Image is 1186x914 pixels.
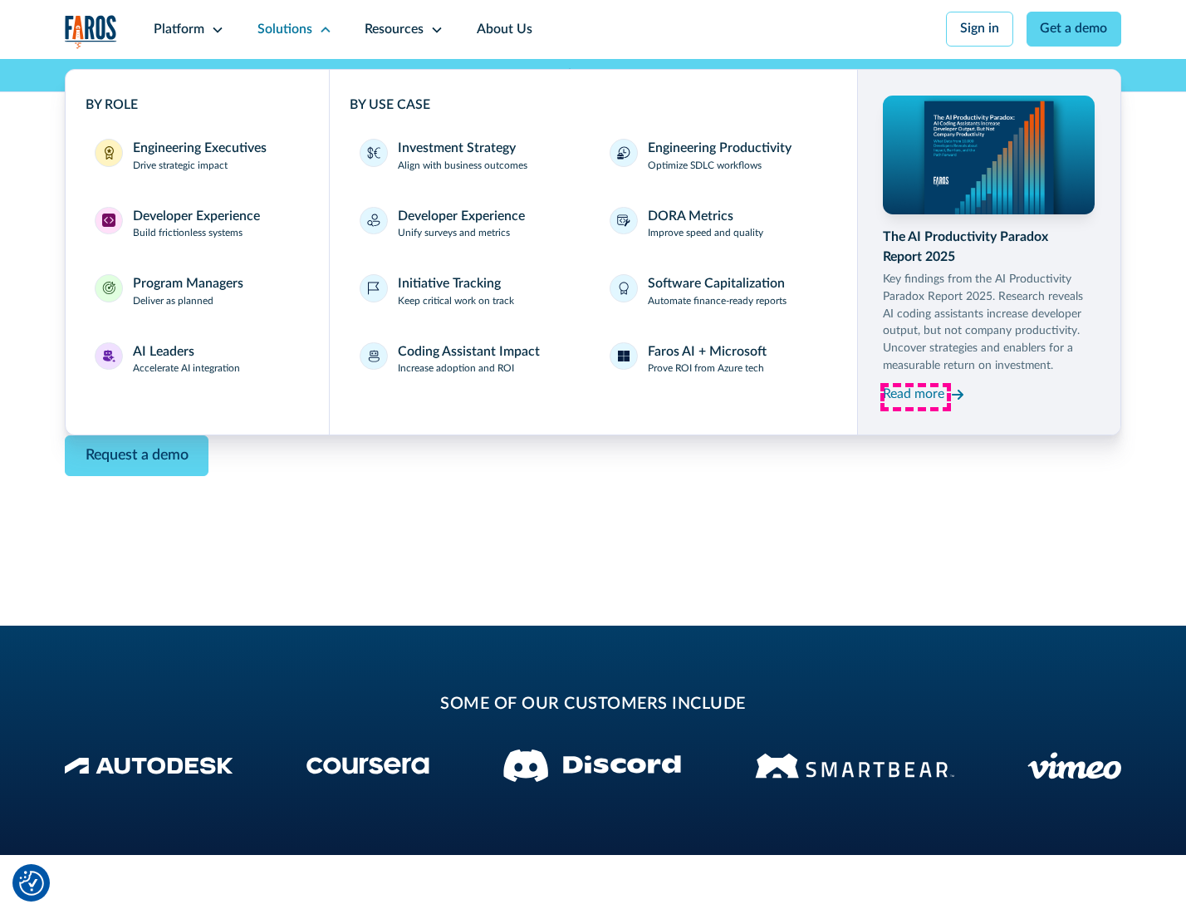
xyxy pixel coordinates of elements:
div: Platform [154,20,204,40]
img: Revisit consent button [19,871,44,896]
div: Faros AI + Microsoft [648,342,767,362]
a: Get a demo [1027,12,1122,47]
a: Contact Modal [65,435,209,476]
div: Investment Strategy [398,139,516,159]
p: Unify surveys and metrics [398,226,510,241]
a: Coding Assistant ImpactIncrease adoption and ROI [350,332,586,387]
a: Developer ExperienceDeveloper ExperienceBuild frictionless systems [86,197,310,252]
img: Engineering Executives [102,146,115,160]
p: Deliver as planned [133,294,213,309]
img: Logo of the analytics and reporting company Faros. [65,15,118,49]
img: Autodesk Logo [65,757,233,774]
p: Key findings from the AI Productivity Paradox Report 2025. Research reveals AI coding assistants ... [883,271,1094,375]
div: Program Managers [133,274,243,294]
div: The AI Productivity Paradox Report 2025 [883,228,1094,268]
nav: Solutions [65,59,1122,435]
img: Program Managers [102,282,115,295]
div: BY USE CASE [350,96,837,115]
h2: some of our customers include [197,692,989,717]
div: Software Capitalization [648,274,785,294]
p: Improve speed and quality [648,226,763,241]
a: Program ManagersProgram ManagersDeliver as planned [86,264,310,319]
div: AI Leaders [133,342,194,362]
div: Solutions [257,20,312,40]
div: Developer Experience [398,207,525,227]
a: DORA MetricsImprove speed and quality [600,197,836,252]
p: Increase adoption and ROI [398,361,514,376]
p: Optimize SDLC workflows [648,159,762,174]
img: Discord logo [503,749,681,782]
div: DORA Metrics [648,207,733,227]
a: home [65,15,118,49]
a: Faros AI + MicrosoftProve ROI from Azure tech [600,332,836,387]
button: Cookie Settings [19,871,44,896]
p: Prove ROI from Azure tech [648,361,764,376]
div: Engineering Productivity [648,139,791,159]
img: Smartbear Logo [755,750,954,781]
a: Engineering ProductivityOptimize SDLC workflows [600,129,836,184]
a: AI LeadersAI LeadersAccelerate AI integration [86,332,310,387]
div: Coding Assistant Impact [398,342,540,362]
img: Coursera Logo [306,757,429,774]
div: Engineering Executives [133,139,267,159]
p: Automate finance-ready reports [648,294,787,309]
div: BY ROLE [86,96,310,115]
p: Build frictionless systems [133,226,243,241]
a: The AI Productivity Paradox Report 2025Key findings from the AI Productivity Paradox Report 2025.... [883,96,1094,407]
div: Initiative Tracking [398,274,501,294]
img: AI Leaders [102,350,115,363]
img: Vimeo logo [1027,752,1121,779]
p: Keep critical work on track [398,294,514,309]
div: Read more [883,385,944,405]
a: Software CapitalizationAutomate finance-ready reports [600,264,836,319]
p: Drive strategic impact [133,159,228,174]
div: Resources [365,20,424,40]
a: Sign in [946,12,1013,47]
img: Developer Experience [102,214,115,227]
p: Align with business outcomes [398,159,527,174]
a: Investment StrategyAlign with business outcomes [350,129,586,184]
div: Developer Experience [133,207,260,227]
p: Accelerate AI integration [133,361,240,376]
a: Initiative TrackingKeep critical work on track [350,264,586,319]
a: Engineering ExecutivesEngineering ExecutivesDrive strategic impact [86,129,310,184]
a: Developer ExperienceUnify surveys and metrics [350,197,586,252]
